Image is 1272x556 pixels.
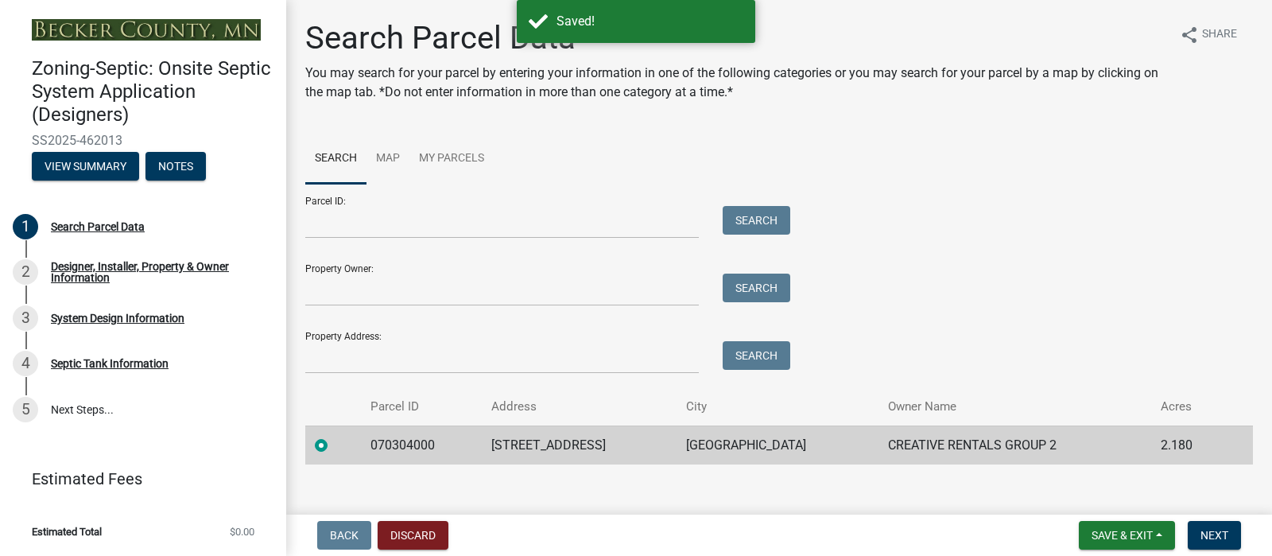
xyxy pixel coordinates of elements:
[409,134,494,185] a: My Parcels
[878,388,1151,426] th: Owner Name
[305,19,1167,57] h1: Search Parcel Data
[13,259,38,285] div: 2
[51,358,169,369] div: Septic Tank Information
[51,261,261,283] div: Designer, Installer, Property & Owner Information
[305,64,1167,102] p: You may search for your parcel by entering your information in one of the following categories or...
[723,274,790,302] button: Search
[32,152,139,181] button: View Summary
[1200,529,1228,542] span: Next
[13,305,38,331] div: 3
[878,426,1151,465] td: CREATIVE RENTALS GROUP 2
[32,161,139,173] wm-modal-confirm: Summary
[482,426,676,465] td: [STREET_ADDRESS]
[1151,426,1225,465] td: 2.180
[723,341,790,370] button: Search
[677,388,878,426] th: City
[13,397,38,422] div: 5
[361,388,483,426] th: Parcel ID
[13,214,38,239] div: 1
[13,351,38,376] div: 4
[1079,521,1175,550] button: Save & Exit
[145,161,206,173] wm-modal-confirm: Notes
[305,134,366,185] a: Search
[1092,529,1153,542] span: Save & Exit
[32,19,261,41] img: Becker County, Minnesota
[51,221,145,232] div: Search Parcel Data
[230,527,254,537] span: $0.00
[366,134,409,185] a: Map
[32,57,273,126] h4: Zoning-Septic: Onsite Septic System Application (Designers)
[482,388,676,426] th: Address
[145,152,206,181] button: Notes
[556,12,743,31] div: Saved!
[51,313,184,324] div: System Design Information
[1188,521,1241,550] button: Next
[1180,25,1199,45] i: share
[723,206,790,235] button: Search
[13,463,261,495] a: Estimated Fees
[1151,388,1225,426] th: Acres
[317,521,371,550] button: Back
[361,426,483,465] td: 070304000
[378,521,448,550] button: Discard
[1202,25,1237,45] span: Share
[32,133,254,148] span: SS2025-462013
[677,426,878,465] td: [GEOGRAPHIC_DATA]
[1167,19,1250,50] button: shareShare
[32,527,102,537] span: Estimated Total
[330,529,359,542] span: Back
